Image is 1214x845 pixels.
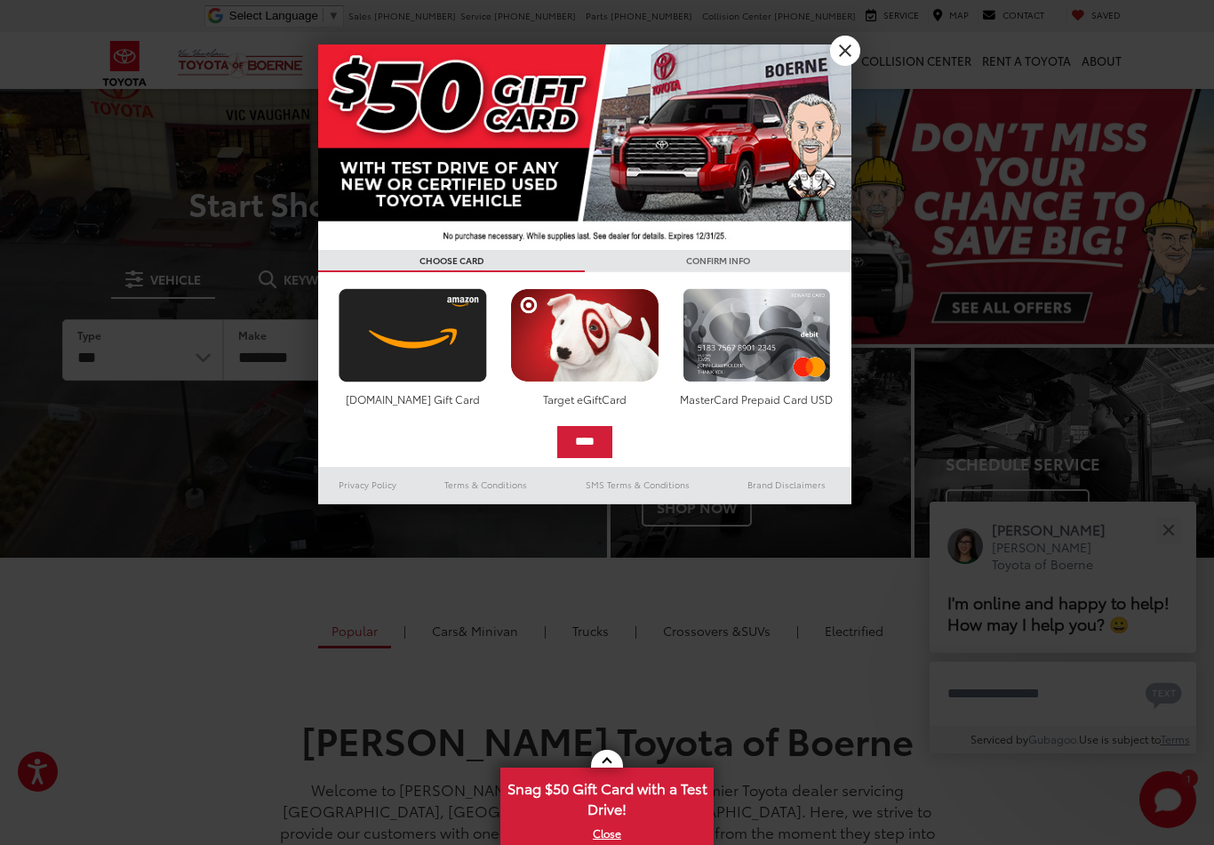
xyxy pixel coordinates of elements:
[678,391,835,406] div: MasterCard Prepaid Card USD
[418,474,554,495] a: Terms & Conditions
[722,474,851,495] a: Brand Disclaimers
[678,288,835,382] img: mastercard.png
[585,250,851,272] h3: CONFIRM INFO
[502,769,712,824] span: Snag $50 Gift Card with a Test Drive!
[334,391,491,406] div: [DOMAIN_NAME] Gift Card
[318,44,851,250] img: 42635_top_851395.jpg
[318,474,418,495] a: Privacy Policy
[554,474,722,495] a: SMS Terms & Conditions
[334,288,491,382] img: amazoncard.png
[506,391,663,406] div: Target eGiftCard
[506,288,663,382] img: targetcard.png
[318,250,585,272] h3: CHOOSE CARD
